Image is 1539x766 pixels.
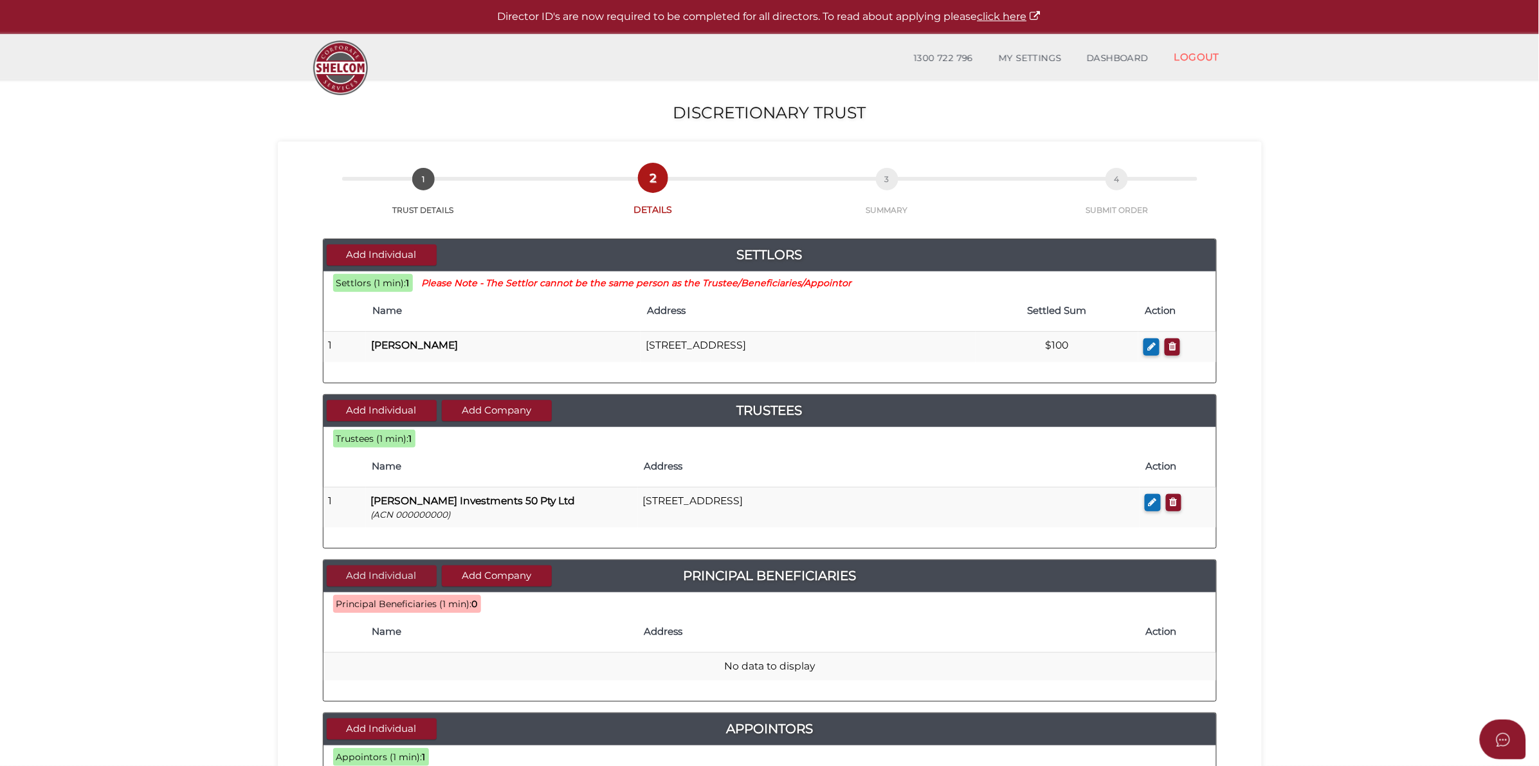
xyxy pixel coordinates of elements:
[982,305,1133,316] h4: Settled Sum
[1161,44,1233,70] a: LOGOUT
[327,565,437,587] button: Add Individual
[336,598,472,610] span: Principal Beneficiaries (1 min):
[1146,461,1210,472] h4: Action
[423,751,426,763] b: 1
[1146,626,1210,637] h4: Action
[644,461,1133,472] h4: Address
[769,182,1005,215] a: 3SUMMARY
[323,332,367,362] td: 1
[310,182,537,215] a: 1TRUST DETAILS
[323,718,1216,739] a: Appointors
[442,565,552,587] button: Add Company
[323,244,1216,265] a: Settlors
[307,34,374,102] img: Logo
[372,626,632,637] h4: Name
[371,339,458,351] b: [PERSON_NAME]
[323,565,1216,586] a: Principal Beneficiaries
[876,168,898,190] span: 3
[422,277,852,289] small: Please Note - The Settlor cannot be the same person as the Trustee/Beneficiaries/Appointor
[537,181,769,216] a: 2DETAILS
[327,244,437,266] button: Add Individual
[1074,46,1161,71] a: DASHBOARD
[412,168,435,190] span: 1
[327,400,437,421] button: Add Individual
[32,10,1507,24] p: Director ID's are now required to be completed for all directors. To read about applying please
[336,751,423,763] span: Appointors (1 min):
[372,461,632,472] h4: Name
[901,46,986,71] a: 1300 722 796
[323,488,366,527] td: 1
[978,10,1042,23] a: click here
[336,433,409,444] span: Trustees (1 min):
[986,46,1075,71] a: MY SETTINGS
[647,305,969,316] h4: Address
[406,277,410,289] b: 1
[327,718,437,740] button: Add Individual
[442,400,552,421] button: Add Company
[1106,168,1128,190] span: 4
[371,509,633,521] p: (ACN 000000000)
[1005,182,1229,215] a: 4SUBMIT ORDER
[323,400,1216,421] a: Trustees
[644,626,1133,637] h4: Address
[409,433,412,444] b: 1
[472,598,478,610] b: 0
[641,332,976,362] td: [STREET_ADDRESS]
[323,653,1216,680] td: No data to display
[336,277,406,289] span: Settlors (1 min):
[638,488,1140,527] td: [STREET_ADDRESS]
[1480,720,1526,760] button: Open asap
[976,332,1139,362] td: $100
[1145,305,1209,316] h4: Action
[372,305,634,316] h4: Name
[371,495,576,507] b: [PERSON_NAME] Investments 50 Pty Ltd
[642,167,664,189] span: 2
